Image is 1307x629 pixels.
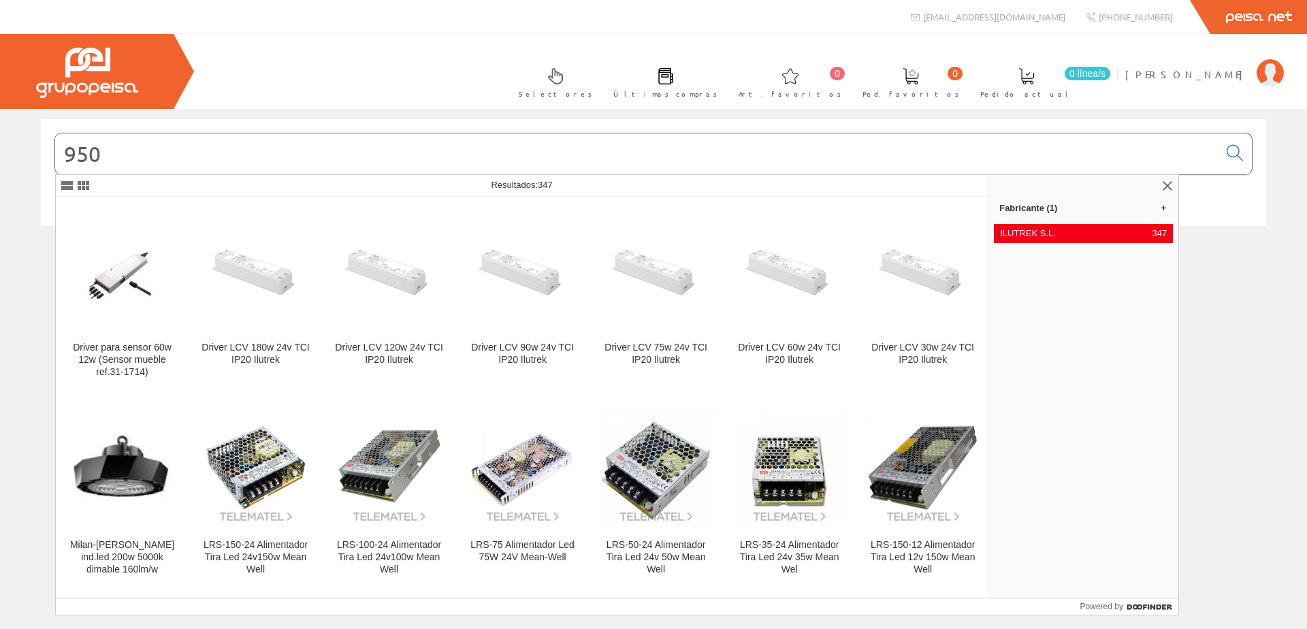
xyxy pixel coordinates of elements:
[590,395,722,592] a: LRS-50-24 Alimentador Tira Led 24v 50w Mean Well LRS-50-24 Alimentador Tira Led 24v 50w Mean Well
[988,197,1178,219] a: Fabricante (1)
[613,87,717,101] span: Últimas compras
[456,395,589,592] a: LRS-75 Alimentador Led 75W 24V Mean-Well LRS-75 Alimentador Led 75W 24V Mean-Well
[948,67,963,80] span: 0
[55,133,1219,174] input: Buscar...
[67,218,178,321] img: Driver para sensor 60w 12w (Sensor mueble ref.31-1714)
[334,539,445,576] div: LRS-100-24 Alimentador Tira Led 24v100w Mean Well
[723,197,856,394] a: Driver LCV 60w 24v TCI IP20 Ilutrek Driver LCV 60w 24v TCI IP20 Ilutrek
[334,342,445,366] div: Driver LCV 120w 24v TCI IP20 Ilutrek
[56,395,189,592] a: Milan-campana ind.led 200w 5000k dimable 160lm/w Milan-[PERSON_NAME] ind.led 200w 5000k dimable 1...
[56,197,189,394] a: Driver para sensor 60w 12w (Sensor mueble ref.31-1714) Driver para sensor 60w 12w (Sensor mueble ...
[856,395,989,592] a: LRS-150-12 Alimentador Tira Led 12v 150w Mean Well LRS-150-12 Alimentador Tira Led 12v 150w Mean ...
[36,48,138,98] img: Grupo Peisa
[739,87,841,101] span: Art. favoritos
[600,539,711,576] div: LRS-50-24 Alimentador Tira Led 24v 50w Mean Well
[323,197,455,394] a: Driver LCV 120w 24v TCI IP20 Ilutrek Driver LCV 120w 24v TCI IP20 Ilutrek
[505,57,599,106] a: Selectores
[189,197,322,394] a: Driver LCV 180w 24v TCI IP20 Ilutrek Driver LCV 180w 24v TCI IP20 Ilutrek
[734,412,845,523] img: LRS-35-24 Alimentador Tira Led 24v 35w Mean Wel
[830,67,845,80] span: 0
[491,180,552,190] span: Resultados:
[189,395,322,592] a: LRS-150-24 Alimentador Tira Led 24v150w Mean Well LRS-150-24 Alimentador Tira Led 24v150w Mean Well
[590,197,722,394] a: Driver LCV 75w 24v TCI IP20 Ilutrek Driver LCV 75w 24v TCI IP20 Ilutrek
[334,412,445,523] img: LRS-100-24 Alimentador Tira Led 24v100w Mean Well
[67,539,178,576] div: Milan-[PERSON_NAME] ind.led 200w 5000k dimable 160lm/w
[456,197,589,394] a: Driver LCV 90w 24v TCI IP20 Ilutrek Driver LCV 90w 24v TCI IP20 Ilutrek
[867,539,978,576] div: LRS-150-12 Alimentador Tira Led 12v 150w Mean Well
[600,412,711,523] img: LRS-50-24 Alimentador Tira Led 24v 50w Mean Well
[1000,227,1146,240] span: ILUTREK S.L.
[467,342,578,366] div: Driver LCV 90w 24v TCI IP20 Ilutrek
[923,11,1065,22] span: [EMAIL_ADDRESS][DOMAIN_NAME]
[600,57,724,106] a: Últimas compras
[734,342,845,366] div: Driver LCV 60w 24v TCI IP20 Ilutrek
[467,225,578,314] img: Driver LCV 90w 24v TCI IP20 Ilutrek
[200,412,311,523] img: LRS-150-24 Alimentador Tira Led 24v150w Mean Well
[600,225,711,314] img: Driver LCV 75w 24v TCI IP20 Ilutrek
[734,225,845,314] img: Driver LCV 60w 24v TCI IP20 Ilutrek
[856,197,989,394] a: Driver LCV 30w 24v TCI IP20 Ilutrek Driver LCV 30w 24v TCI IP20 Ilutrek
[1080,600,1123,613] span: Powered by
[323,395,455,592] a: LRS-100-24 Alimentador Tira Led 24v100w Mean Well LRS-100-24 Alimentador Tira Led 24v100w Mean Well
[467,412,578,523] img: LRS-75 Alimentador Led 75W 24V Mean-Well
[867,225,978,314] img: Driver LCV 30w 24v TCI IP20 Ilutrek
[41,243,1266,255] div: © Grupo Peisa
[200,342,311,366] div: Driver LCV 180w 24v TCI IP20 Ilutrek
[867,412,978,523] img: LRS-150-12 Alimentador Tira Led 12v 150w Mean Well
[467,539,578,564] div: LRS-75 Alimentador Led 75W 24V Mean-Well
[1099,11,1173,22] span: [PHONE_NUMBER]
[862,87,959,101] span: Ped. favoritos
[600,342,711,366] div: Driver LCV 75w 24v TCI IP20 Ilutrek
[723,395,856,592] a: LRS-35-24 Alimentador Tira Led 24v 35w Mean Wel LRS-35-24 Alimentador Tira Led 24v 35w Mean Wel
[67,342,178,378] div: Driver para sensor 60w 12w (Sensor mueble ref.31-1714)
[200,225,311,314] img: Driver LCV 180w 24v TCI IP20 Ilutrek
[1080,598,1179,615] a: Powered by
[980,87,1073,101] span: Pedido actual
[1125,57,1284,69] a: [PERSON_NAME]
[519,87,592,101] span: Selectores
[1125,67,1250,81] span: [PERSON_NAME]
[67,428,178,507] img: Milan-campana ind.led 200w 5000k dimable 160lm/w
[200,539,311,576] div: LRS-150-24 Alimentador Tira Led 24v150w Mean Well
[1065,67,1110,80] span: 0 línea/s
[734,539,845,576] div: LRS-35-24 Alimentador Tira Led 24v 35w Mean Wel
[1152,227,1167,240] span: 347
[334,225,445,314] img: Driver LCV 120w 24v TCI IP20 Ilutrek
[538,180,553,190] span: 347
[867,342,978,366] div: Driver LCV 30w 24v TCI IP20 Ilutrek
